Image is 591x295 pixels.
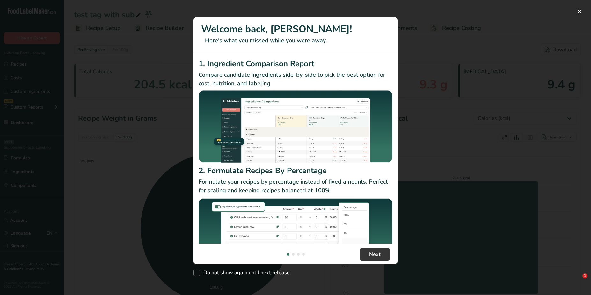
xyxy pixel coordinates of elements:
p: Compare candidate ingredients side-by-side to pick the best option for cost, nutrition, and labeling [199,71,392,88]
img: Formulate Recipes By Percentage [199,197,392,274]
span: 1 [582,273,587,278]
span: Next [369,250,381,258]
h2: 2. Formulate Recipes By Percentage [199,165,392,176]
button: Next [360,248,390,261]
h1: Welcome back, [PERSON_NAME]! [201,22,390,36]
p: Here's what you missed while you were away. [201,36,390,45]
img: Ingredient Comparison Report [199,90,392,163]
h2: 1. Ingredient Comparison Report [199,58,392,69]
p: Formulate your recipes by percentage instead of fixed amounts. Perfect for scaling and keeping re... [199,178,392,195]
iframe: Intercom live chat [569,273,585,289]
span: Do not show again until next release [200,270,290,276]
